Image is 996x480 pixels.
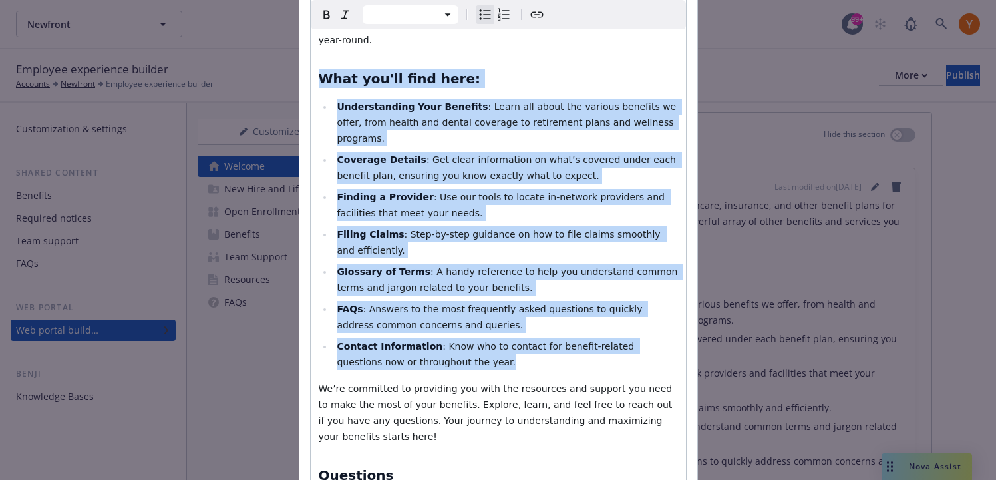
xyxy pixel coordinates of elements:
[337,154,426,165] strong: Coverage Details
[528,5,546,24] button: Create link
[337,192,433,202] strong: Finding a Provider
[337,101,488,112] strong: Understanding Your Benefits
[337,341,442,352] strong: Contact Information
[337,192,667,218] span: : Use our tools to locate in-network providers and facilities that meet your needs.
[337,229,663,256] span: : Step-by-step guidance on how to file claims smoothly and efficiently.
[319,71,481,87] span: What you'll find here:
[337,154,679,181] span: : Get clear information on what’s covered under each benefit plan, ensuring you know exactly what...
[337,304,645,330] span: : Answers to the most frequently asked questions to quickly address common concerns and queries.
[337,266,430,277] strong: Glossary of Terms
[337,266,680,293] span: : A handy reference to help you understand common terms and jargon related to your benefits.
[476,5,513,24] div: toggle group
[317,5,336,24] button: Bold
[337,101,679,144] span: : Learn all about the various benefits we offer, from health and dental coverage to retirement pl...
[337,229,404,240] strong: Filing Claims
[337,341,637,367] span: : Know who to contact for benefit-related questions now or throughout the year.
[494,5,513,24] button: Numbered list
[363,5,458,24] button: Block type
[337,304,363,314] strong: FAQs
[476,5,494,24] button: Bulleted list
[336,5,355,24] button: Italic
[319,383,675,442] span: We’re committed to providing you with the resources and support you need to make the most of your...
